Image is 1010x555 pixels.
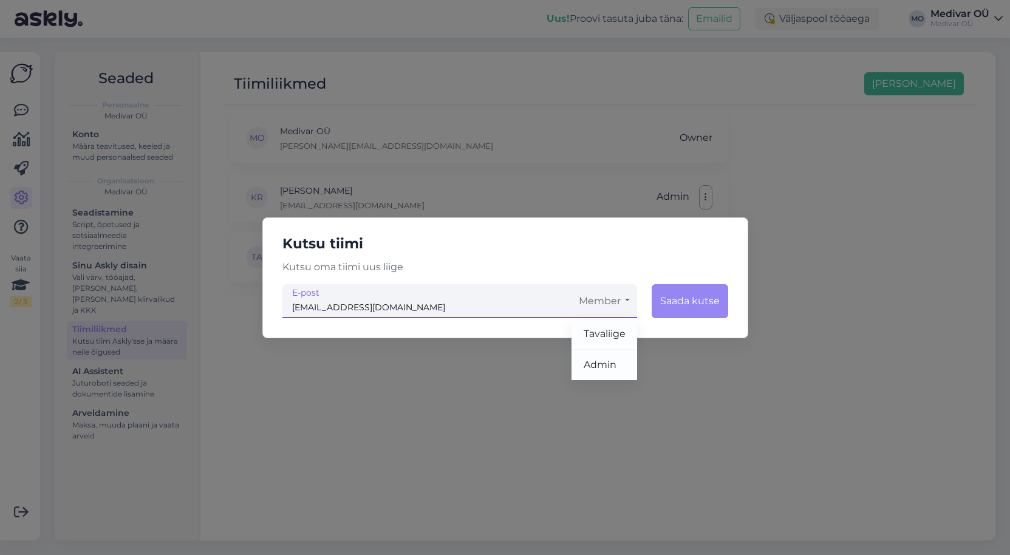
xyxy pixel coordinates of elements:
input: work@email.com [282,284,572,318]
button: Saada kutse [652,284,728,318]
a: Tavaliige [572,319,637,350]
a: Admin [572,350,637,380]
h5: Kutsu tiimi [273,233,738,255]
small: E-post [292,287,319,299]
p: Kutsu oma tiimi uus liige [273,260,738,274]
button: Member [572,284,637,318]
